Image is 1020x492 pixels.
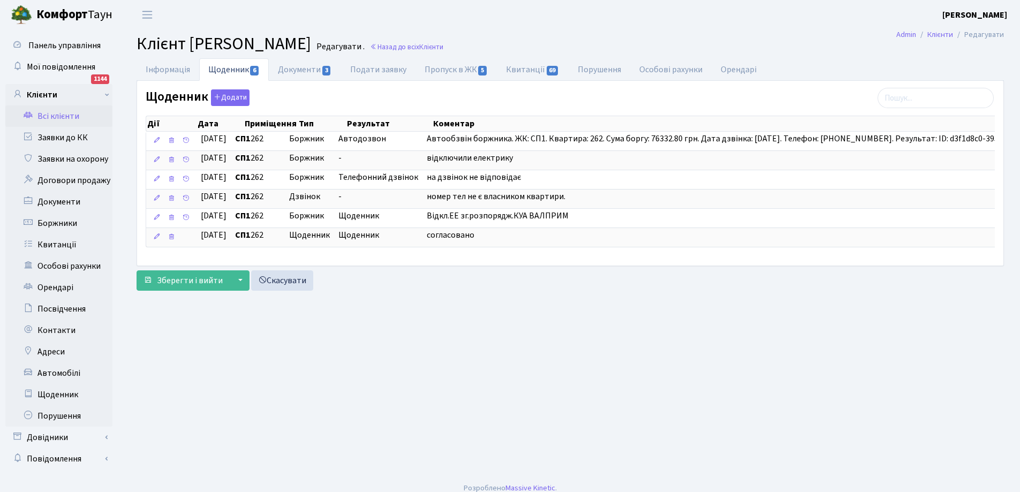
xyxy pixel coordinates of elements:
a: Клієнти [5,84,112,105]
a: Порушення [569,58,630,81]
span: 3 [322,66,331,75]
span: Дзвінок [289,191,330,203]
nav: breadcrumb [880,24,1020,46]
span: Щоденник [289,229,330,241]
a: Автомобілі [5,362,112,384]
span: 262 [235,191,281,203]
span: [DATE] [201,191,226,202]
span: 262 [235,171,281,184]
span: Панель управління [28,40,101,51]
span: 262 [235,229,281,241]
a: Заявки на охорону [5,148,112,170]
a: Повідомлення [5,448,112,470]
a: Орендарі [712,58,766,81]
a: Панель управління [5,35,112,56]
span: Боржник [289,152,330,164]
a: Мої повідомлення1144 [5,56,112,78]
a: Admin [896,29,916,40]
span: Мої повідомлення [27,61,95,73]
a: Клієнти [927,29,953,40]
a: Квитанції [5,234,112,255]
span: 6 [250,66,259,75]
a: Заявки до КК [5,127,112,148]
span: Клієнт [PERSON_NAME] [137,32,311,56]
span: 262 [235,133,281,145]
a: Додати [208,88,250,107]
a: Договори продажу [5,170,112,191]
a: Особові рахунки [5,255,112,277]
span: Автодозвон [338,133,418,145]
span: Боржник [289,210,330,222]
a: Документи [5,191,112,213]
span: Клієнти [419,42,443,52]
a: Пропуск в ЖК [415,58,497,81]
span: - [338,191,418,203]
span: [DATE] [201,210,226,222]
span: [DATE] [201,229,226,241]
span: Щоденник [338,210,418,222]
th: Результат [346,116,432,131]
span: 5 [478,66,487,75]
span: - [338,152,418,164]
a: Орендарі [5,277,112,298]
img: logo.png [11,4,32,26]
b: СП1 [235,191,251,202]
th: Приміщення [244,116,298,131]
a: Квитанції [497,58,568,81]
span: [DATE] [201,152,226,164]
span: 262 [235,152,281,164]
a: Інформація [137,58,199,81]
span: 262 [235,210,281,222]
a: Всі клієнти [5,105,112,127]
span: согласовано [427,229,474,241]
span: 69 [547,66,558,75]
input: Пошук... [878,88,994,108]
button: Зберегти і вийти [137,270,230,291]
th: Тип [298,116,346,131]
span: Відкл.ЕЕ зг.розпорядж.КУА ВАЛПРИМ [427,210,569,222]
button: Щоденник [211,89,250,106]
span: відключили електрику [427,152,513,164]
a: Адреси [5,341,112,362]
a: Назад до всіхКлієнти [370,42,443,52]
a: Довідники [5,427,112,448]
span: Таун [36,6,112,24]
b: СП1 [235,152,251,164]
b: Комфорт [36,6,88,23]
b: СП1 [235,171,251,183]
span: Боржник [289,171,330,184]
div: 1144 [91,74,109,84]
li: Редагувати [953,29,1004,41]
span: [DATE] [201,133,226,145]
a: Особові рахунки [630,58,712,81]
span: [DATE] [201,171,226,183]
a: Документи [269,58,341,81]
span: на дзвінок не відповідає [427,171,521,183]
a: Боржники [5,213,112,234]
a: Контакти [5,320,112,341]
a: Посвідчення [5,298,112,320]
a: Подати заявку [341,58,415,81]
th: Дата [197,116,244,131]
span: Боржник [289,133,330,145]
span: Зберегти і вийти [157,275,223,286]
a: Порушення [5,405,112,427]
b: СП1 [235,133,251,145]
button: Переключити навігацію [134,6,161,24]
label: Щоденник [146,89,250,106]
span: Щоденник [338,229,418,241]
span: Телефонний дзвінок [338,171,418,184]
th: Дії [146,116,197,131]
a: Щоденник [5,384,112,405]
a: Скасувати [251,270,313,291]
small: Редагувати . [314,42,365,52]
b: СП1 [235,210,251,222]
a: [PERSON_NAME] [942,9,1007,21]
b: СП1 [235,229,251,241]
a: Щоденник [199,58,269,81]
span: номер тел не є власником квартири. [427,191,565,202]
